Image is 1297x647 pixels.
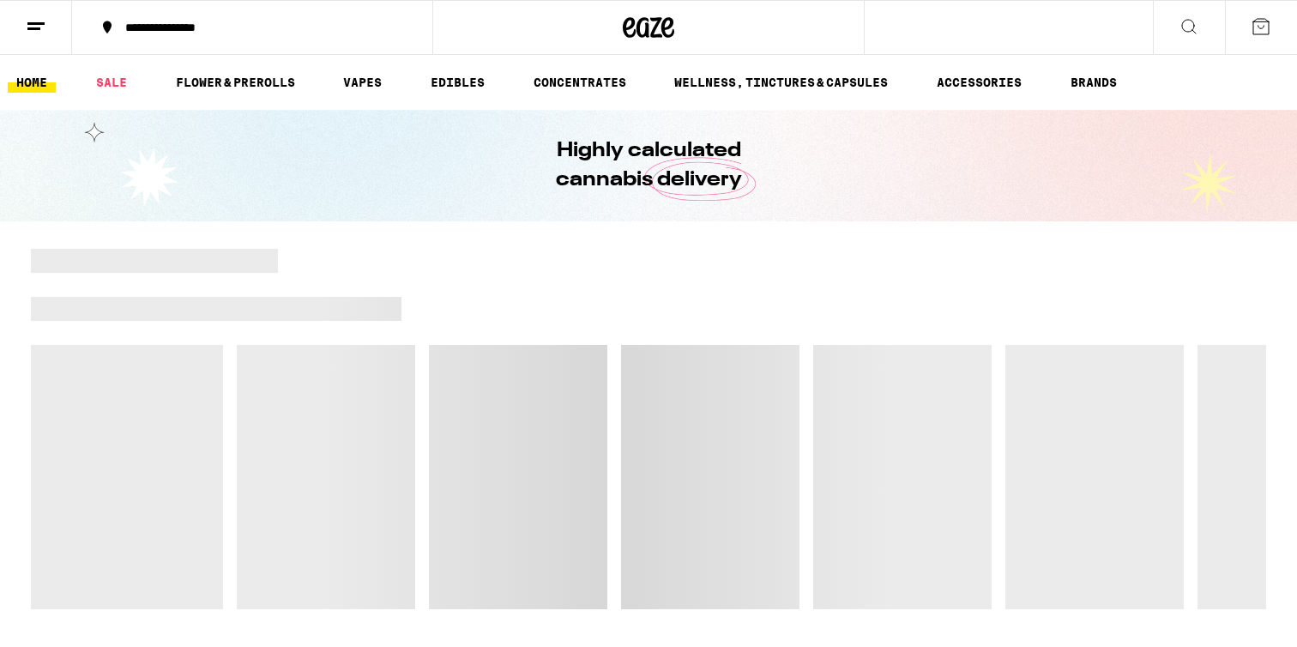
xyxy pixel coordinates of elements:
a: HOME [8,72,56,93]
h1: Highly calculated cannabis delivery [507,136,790,195]
a: EDIBLES [422,72,493,93]
a: CONCENTRATES [525,72,635,93]
a: WELLNESS, TINCTURES & CAPSULES [666,72,896,93]
a: ACCESSORIES [928,72,1030,93]
a: FLOWER & PREROLLS [167,72,304,93]
a: SALE [87,72,136,93]
a: VAPES [335,72,390,93]
a: BRANDS [1062,72,1125,93]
